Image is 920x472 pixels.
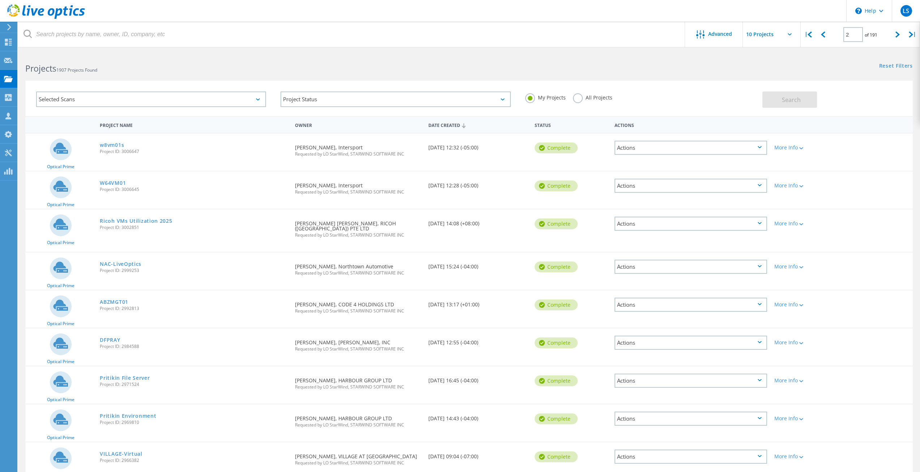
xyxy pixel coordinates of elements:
div: Actions [615,374,767,388]
div: Status [531,118,611,131]
div: Project Status [281,92,510,107]
div: Actions [615,450,767,464]
span: Requested by LO StarWind, STARWIND SOFTWARE INC [295,190,421,194]
div: Complete [535,375,578,386]
input: Search projects by name, owner, ID, company, etc [18,22,685,47]
div: [DATE] 15:24 (-04:00) [425,252,531,276]
div: [DATE] 14:08 (+08:00) [425,209,531,233]
div: Actions [615,141,767,155]
span: Optical Prime [47,241,74,245]
label: All Projects [573,93,612,100]
div: Project Name [96,118,291,131]
span: Optical Prime [47,360,74,364]
a: Live Optics Dashboard [7,15,85,20]
button: Search [762,92,817,108]
span: Project ID: 3006645 [100,187,288,192]
div: [PERSON_NAME], HARBOUR GROUP LTD [291,366,424,396]
div: [DATE] 12:28 (-05:00) [425,171,531,195]
span: of 191 [865,32,877,38]
span: 1907 Projects Found [56,67,97,73]
span: Project ID: 2992813 [100,306,288,311]
div: More Info [774,302,838,307]
div: More Info [774,264,838,269]
div: Complete [535,337,578,348]
span: Optical Prime [47,284,74,288]
div: [DATE] 13:17 (+01:00) [425,290,531,314]
div: Actions [611,118,771,131]
a: ABZMGT01 [100,299,128,305]
span: Requested by LO StarWind, STARWIND SOFTWARE INC [295,347,421,351]
div: More Info [774,454,838,459]
span: Requested by LO StarWind, STARWIND SOFTWARE INC [295,309,421,313]
div: Actions [615,260,767,274]
svg: \n [855,8,862,14]
span: Optical Prime [47,397,74,402]
a: Pritikin File Server [100,375,150,380]
div: Complete [535,143,578,153]
div: More Info [774,416,838,421]
div: Actions [615,298,767,312]
label: My Projects [525,93,566,100]
span: Project ID: 2966382 [100,458,288,463]
div: Actions [615,412,767,426]
div: Actions [615,179,767,193]
div: More Info [774,378,838,383]
a: DFPRAY [100,337,120,343]
span: Project ID: 3002851 [100,225,288,230]
div: [DATE] 12:55 (-04:00) [425,328,531,352]
span: Search [782,96,801,104]
div: Date Created [425,118,531,132]
span: Project ID: 2999253 [100,268,288,273]
div: [PERSON_NAME], [PERSON_NAME], INC [291,328,424,358]
div: [PERSON_NAME], HARBOUR GROUP LTD [291,404,424,434]
div: Complete [535,451,578,462]
span: Project ID: 3006647 [100,149,288,154]
div: [PERSON_NAME], Northtown Automotive [291,252,424,282]
span: LS [903,8,909,14]
span: Optical Prime [47,322,74,326]
b: Projects [25,63,56,74]
span: Requested by LO StarWind, STARWIND SOFTWARE INC [295,271,421,275]
span: Requested by LO StarWind, STARWIND SOFTWARE INC [295,461,421,465]
div: | [801,22,816,47]
span: Optical Prime [47,165,74,169]
span: Project ID: 2969810 [100,420,288,425]
span: Requested by LO StarWind, STARWIND SOFTWARE INC [295,423,421,427]
div: [DATE] 14:43 (-04:00) [425,404,531,428]
span: Advanced [708,31,732,37]
span: Optical Prime [47,203,74,207]
div: Complete [535,299,578,310]
div: Owner [291,118,424,131]
a: VILLAGE-Virtual [100,451,142,456]
a: Ricoh VMs Utilization 2025 [100,218,172,224]
span: Project ID: 2984588 [100,344,288,349]
a: Reset Filters [879,63,913,69]
div: More Info [774,221,838,226]
a: NAC-LiveOptics [100,261,141,267]
div: | [905,22,920,47]
div: Complete [535,218,578,229]
div: More Info [774,183,838,188]
div: More Info [774,340,838,345]
div: [PERSON_NAME], Intersport [291,133,424,163]
span: Requested by LO StarWind, STARWIND SOFTWARE INC [295,152,421,156]
div: [PERSON_NAME], CODE 4 HOLDINGS LTD [291,290,424,320]
a: Pritikin Environment [100,413,156,418]
div: [PERSON_NAME] [PERSON_NAME], RICOH ([GEOGRAPHIC_DATA]) PTE LTD [291,209,424,244]
span: Optical Prime [47,435,74,440]
div: Complete [535,413,578,424]
a: w8vm01s [100,143,124,148]
div: Complete [535,261,578,272]
span: Requested by LO StarWind, STARWIND SOFTWARE INC [295,385,421,389]
a: W64VM01 [100,180,126,186]
span: Project ID: 2971524 [100,382,288,387]
div: Selected Scans [36,92,266,107]
div: [PERSON_NAME], Intersport [291,171,424,201]
div: [DATE] 16:45 (-04:00) [425,366,531,390]
div: Actions [615,336,767,350]
div: Actions [615,217,767,231]
span: Requested by LO StarWind, STARWIND SOFTWARE INC [295,233,421,237]
div: [DATE] 12:32 (-05:00) [425,133,531,157]
div: Complete [535,180,578,191]
div: More Info [774,145,838,150]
